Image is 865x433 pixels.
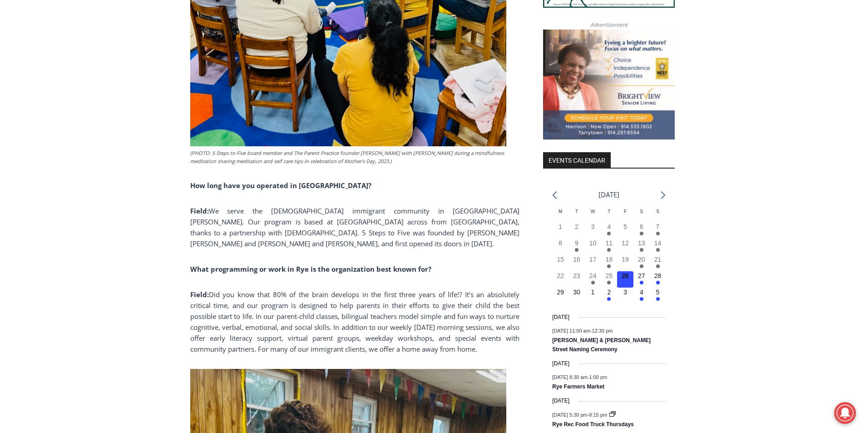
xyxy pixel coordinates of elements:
[601,208,618,222] div: Thursday
[591,289,595,296] time: 1
[552,421,633,428] a: Rye Rec Food Truck Thursdays
[661,191,666,199] a: Next month
[656,248,660,252] em: Has events
[573,256,580,263] time: 16
[640,248,643,252] em: Has events
[606,239,613,247] time: 11
[568,288,585,304] button: 30
[607,297,611,301] em: Has events
[552,239,568,255] button: 8
[557,272,564,279] time: 22
[585,222,601,239] button: 3
[229,0,429,88] div: "The first chef I interviewed talked about coming to [GEOGRAPHIC_DATA] from [GEOGRAPHIC_DATA] in ...
[95,27,127,75] div: Birds of Prey: Falcon and hawk demos
[190,206,209,215] b: Field:
[585,239,601,255] button: 10
[552,337,651,353] a: [PERSON_NAME] & [PERSON_NAME] Street Naming Ceremony
[589,256,597,263] time: 17
[598,189,619,201] li: [DATE]
[575,248,578,252] em: Has events
[585,271,601,288] button: 24 Has events
[617,271,633,288] button: 26
[568,239,585,255] button: 9 Has events
[7,91,116,112] h4: [PERSON_NAME] Read Sanctuary Fall Fest: [DATE]
[552,412,608,417] time: -
[552,255,568,271] button: 15
[585,255,601,271] button: 17
[0,90,131,113] a: [PERSON_NAME] Read Sanctuary Fall Fest: [DATE]
[559,209,562,214] span: M
[640,209,643,214] span: S
[552,374,587,380] span: [DATE] 8:30 am
[592,328,613,333] span: 12:30 pm
[624,209,627,214] span: F
[617,239,633,255] button: 12
[650,222,666,239] button: 7 Has events
[585,288,601,304] button: 1
[552,328,613,333] time: -
[573,289,580,296] time: 30
[633,271,650,288] button: 27 Has events
[650,208,666,222] div: Sunday
[601,271,618,288] button: 25 Has events
[606,256,613,263] time: 18
[589,272,597,279] time: 24
[640,264,643,268] em: Has events
[656,264,660,268] em: Has events
[654,239,662,247] time: 14
[552,383,604,391] a: Rye Farmers Market
[101,77,104,86] div: /
[607,289,611,296] time: 2
[552,191,557,199] a: Previous month
[638,239,645,247] time: 13
[559,223,562,230] time: 1
[601,222,618,239] button: 4 Has events
[607,223,611,230] time: 4
[607,264,611,268] em: Has events
[552,374,607,380] time: -
[601,239,618,255] button: 11 Has events
[640,281,643,284] em: Has events
[589,412,607,417] span: 8:15 pm
[607,248,611,252] em: Has events
[623,289,627,296] time: 3
[656,289,660,296] time: 5
[95,77,99,86] div: 2
[552,412,587,417] span: [DATE] 5:30 pm
[617,288,633,304] button: 3
[552,288,568,304] button: 29
[575,223,578,230] time: 2
[568,255,585,271] button: 16
[650,288,666,304] button: 5 Has events
[656,223,660,230] time: 7
[656,297,660,301] em: Has events
[601,288,618,304] button: 2 Has events
[654,272,662,279] time: 28
[638,272,645,279] time: 27
[633,208,650,222] div: Saturday
[633,255,650,271] button: 20 Has events
[640,289,643,296] time: 4
[601,255,618,271] button: 18 Has events
[640,297,643,301] em: Has events
[557,289,564,296] time: 29
[575,209,578,214] span: T
[656,209,659,214] span: S
[607,281,611,284] em: Has events
[559,239,562,247] time: 8
[552,359,569,368] time: [DATE]
[650,255,666,271] button: 21 Has events
[656,232,660,235] em: Has events
[650,271,666,288] button: 28 Has events
[622,239,629,247] time: 12
[552,208,568,222] div: Monday
[591,209,595,214] span: W
[552,328,590,333] span: [DATE] 11:00 am
[543,30,675,139] img: Brightview Senior Living
[608,209,610,214] span: T
[552,313,569,322] time: [DATE]
[656,281,660,284] em: Has events
[606,272,613,279] time: 25
[568,222,585,239] button: 2
[568,208,585,222] div: Tuesday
